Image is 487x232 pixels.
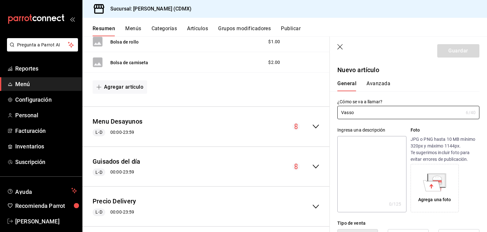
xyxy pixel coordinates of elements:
[281,25,301,36] button: Publicar
[17,42,68,48] span: Pregunta a Parrot AI
[15,64,77,73] span: Reportes
[15,217,77,226] span: [PERSON_NAME]
[418,196,451,203] div: Agrega una foto
[82,192,330,221] div: collapse-menu-row
[412,166,457,211] div: Agrega una foto
[411,136,479,163] p: JPG o PNG hasta 10 MB mínimo 320px y máximo 1144px. Te sugerimos incluir foto para evitar errores...
[93,169,105,176] span: L-D
[15,80,77,88] span: Menú
[93,157,140,166] button: Guisados del día
[93,197,136,206] button: Precio Delivery
[15,187,69,194] span: Ayuda
[93,209,105,215] span: L-D
[93,208,136,216] div: 00:00 - 23:59
[268,38,280,45] span: $1.00
[70,17,75,22] button: open_drawer_menu
[337,127,406,133] div: Ingresa una descripción
[337,220,479,227] div: Tipo de venta
[110,59,148,66] button: Bolsa de camiseta
[105,5,192,13] h3: Sucursal: [PERSON_NAME] (CDMX)
[15,201,77,210] span: Recomienda Parrot
[15,158,77,166] span: Suscripción
[93,168,140,176] div: 00:00 - 23:59
[337,80,472,91] div: navigation tabs
[15,126,77,135] span: Facturación
[466,109,476,116] div: 6 /40
[7,38,78,51] button: Pregunta a Parrot AI
[4,46,78,53] a: Pregunta a Parrot AI
[93,129,105,136] span: L-D
[110,39,139,45] button: Bolsa de rollo
[93,25,487,36] div: navigation tabs
[93,117,142,126] button: Menu Desayunos
[337,65,479,75] p: Nuevo artículo
[367,80,390,91] button: Avanzada
[15,95,77,104] span: Configuración
[218,25,271,36] button: Grupos modificadores
[82,112,330,141] div: collapse-menu-row
[125,25,141,36] button: Menús
[268,59,280,66] span: $2.00
[411,127,479,133] p: Foto
[337,99,479,104] label: ¿Cómo se va a llamar?
[152,25,177,36] button: Categorías
[187,25,208,36] button: Artículos
[82,152,330,181] div: collapse-menu-row
[389,201,401,207] div: 0 /125
[93,129,142,136] div: 00:00 - 23:59
[337,80,356,91] button: General
[15,111,77,119] span: Personal
[93,80,147,94] button: Agregar artículo
[93,25,115,36] button: Resumen
[15,142,77,151] span: Inventarios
